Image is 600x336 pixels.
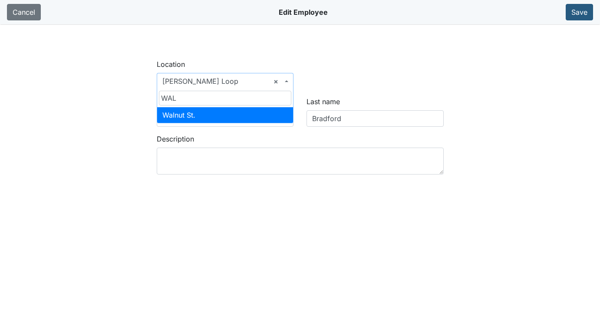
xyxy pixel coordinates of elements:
span: McKeel Loop [162,76,283,86]
span: Remove all items [274,76,278,86]
span: McKeel Loop [157,73,294,89]
li: Walnut St. [157,107,293,123]
label: Description [157,134,194,144]
label: Location [157,59,185,69]
button: Save [566,4,593,20]
a: Cancel [7,4,41,20]
label: Last name [307,96,340,107]
div: Edit Employee [279,3,328,21]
